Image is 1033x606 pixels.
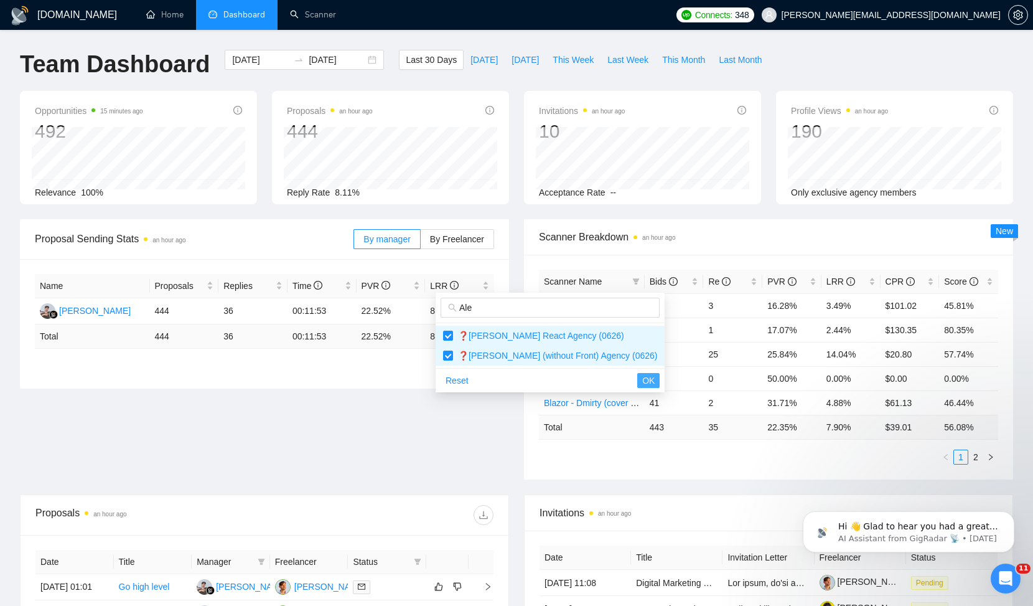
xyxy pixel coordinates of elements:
[49,310,58,319] img: gigradar-bm.png
[906,277,915,286] span: info-circle
[146,9,184,20] a: homeHome
[996,226,1013,236] span: New
[294,55,304,65] span: to
[881,342,940,366] td: $20.80
[287,324,357,349] td: 00:11:53
[592,108,625,115] time: an hour ago
[598,510,631,517] time: an hour ago
[544,277,602,286] span: Scanner Name
[150,274,219,298] th: Proposals
[938,450,953,465] li: Previous Page
[232,53,289,67] input: Start date
[255,552,268,571] span: filter
[610,187,616,197] span: --
[339,108,372,115] time: an hour ago
[821,415,881,439] td: 7.90 %
[762,318,821,342] td: 17.07%
[470,53,498,67] span: [DATE]
[152,237,185,244] time: an hour ago
[453,331,624,341] span: ❓[PERSON_NAME] React Agency (0626)
[453,582,462,592] span: dislike
[1008,5,1028,25] button: setting
[765,11,774,19] span: user
[40,303,55,319] img: RF
[784,485,1033,572] iframe: Intercom notifications message
[645,318,704,342] td: 41
[453,351,657,361] span: ❓[PERSON_NAME] (without Front) Agency (0626)
[450,281,459,290] span: info-circle
[762,342,821,366] td: 25.84%
[539,229,998,245] span: Scanner Breakdown
[939,293,998,318] td: 45.81%
[881,415,940,439] td: $ 39.01
[886,277,915,286] span: CPR
[54,36,214,133] span: Hi 👋 Glad to hear you had a great experience with us! 🙌 ​ Could you spare 20 seconds to leave a r...
[363,234,410,244] span: By manager
[275,579,291,595] img: SI
[505,50,546,70] button: [DATE]
[459,301,652,315] input: Search in filters
[1008,10,1028,20] a: setting
[197,555,253,569] span: Manager
[911,576,948,590] span: Pending
[425,324,494,349] td: 8.11 %
[601,50,655,70] button: Last Week
[414,558,421,566] span: filter
[406,53,457,67] span: Last 30 Days
[59,304,131,318] div: [PERSON_NAME]
[197,579,212,595] img: RF
[737,106,746,115] span: info-circle
[411,552,424,571] span: filter
[631,570,722,596] td: Digital Marketing Expert Wanted, Wordpress, Canva, High Level
[645,342,704,366] td: 178
[881,318,940,342] td: $130.35
[540,546,631,570] th: Date
[821,318,881,342] td: 2.44%
[192,550,270,574] th: Manager
[821,366,881,391] td: 0.00%
[650,277,678,286] span: Bids
[645,366,704,391] td: 2
[939,366,998,391] td: 0.00%
[54,48,215,59] p: Message from AI Assistant from GigRadar 📡, sent 3w ago
[991,564,1021,594] iframe: Intercom live chat
[474,582,492,591] span: right
[287,103,373,118] span: Proposals
[969,450,983,464] a: 2
[632,278,640,285] span: filter
[954,450,968,464] a: 1
[290,9,336,20] a: searchScanner
[155,279,205,293] span: Proposals
[208,10,217,19] span: dashboard
[357,298,426,324] td: 22.52%
[10,6,30,26] img: logo
[939,391,998,415] td: 46.44%
[35,324,150,349] td: Total
[485,106,494,115] span: info-circle
[430,281,459,291] span: LRR
[539,103,625,118] span: Invitations
[216,580,287,594] div: [PERSON_NAME]
[703,318,762,342] td: 1
[645,391,704,415] td: 41
[294,55,304,65] span: swap-right
[637,373,660,388] button: OK
[512,53,539,67] span: [DATE]
[218,274,287,298] th: Replies
[762,293,821,318] td: 16.28%
[35,274,150,298] th: Name
[448,303,457,312] span: search
[788,277,797,286] span: info-circle
[353,555,409,569] span: Status
[826,277,855,286] span: LRR
[636,578,884,588] a: Digital Marketing Expert Wanted, Wordpress, Canva, High Level
[645,293,704,318] td: 86
[983,450,998,465] button: right
[150,324,219,349] td: 444
[642,234,675,241] time: an hour ago
[35,505,264,525] div: Proposals
[953,450,968,465] li: 1
[287,298,357,324] td: 00:11:53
